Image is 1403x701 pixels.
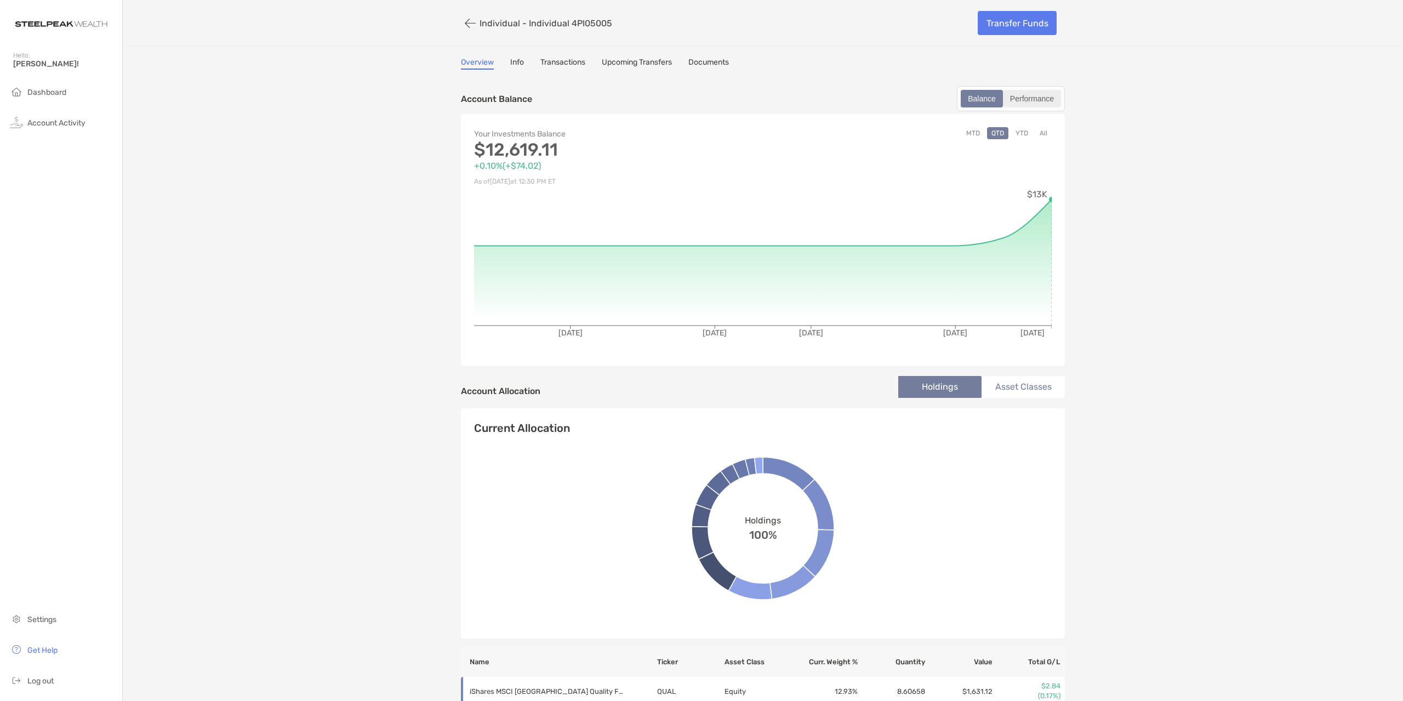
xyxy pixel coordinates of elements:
[799,328,823,338] tspan: [DATE]
[749,526,777,542] span: 100%
[10,643,23,656] img: get-help icon
[461,58,494,70] a: Overview
[982,376,1065,398] li: Asset Classes
[461,647,657,677] th: Name
[1035,127,1052,139] button: All
[510,58,524,70] a: Info
[745,515,781,526] span: Holdings
[474,421,570,435] h4: Current Allocation
[461,92,532,106] p: Account Balance
[10,116,23,129] img: activity icon
[987,127,1008,139] button: QTD
[858,647,926,677] th: Quantity
[10,674,23,687] img: logout icon
[13,4,109,44] img: Zoe Logo
[978,11,1057,35] a: Transfer Funds
[993,647,1065,677] th: Total G/L
[10,612,23,625] img: settings icon
[540,58,585,70] a: Transactions
[470,685,623,698] p: iShares MSCI USA Quality Factor ETF
[558,328,583,338] tspan: [DATE]
[27,615,56,624] span: Settings
[688,58,729,70] a: Documents
[962,127,984,139] button: MTD
[1020,328,1045,338] tspan: [DATE]
[703,328,727,338] tspan: [DATE]
[461,386,540,396] h4: Account Allocation
[474,127,763,141] p: Your Investments Balance
[1027,189,1047,200] tspan: $13K
[27,646,58,655] span: Get Help
[994,681,1060,691] p: $2.84
[657,647,724,677] th: Ticker
[474,143,763,157] p: $12,619.11
[474,175,763,189] p: As of [DATE] at 12:30 PM ET
[10,85,23,98] img: household icon
[791,647,859,677] th: Curr. Weight %
[27,676,54,686] span: Log out
[602,58,672,70] a: Upcoming Transfers
[1011,127,1033,139] button: YTD
[13,59,116,69] span: [PERSON_NAME]!
[994,691,1060,701] p: (0.17%)
[1004,91,1060,106] div: Performance
[898,376,982,398] li: Holdings
[724,647,791,677] th: Asset Class
[27,88,66,97] span: Dashboard
[27,118,85,128] span: Account Activity
[480,18,612,29] p: Individual - Individual 4PI05005
[474,159,763,173] p: +0.10% ( +$74.02 )
[926,647,993,677] th: Value
[943,328,967,338] tspan: [DATE]
[957,86,1065,111] div: segmented control
[962,91,1002,106] div: Balance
